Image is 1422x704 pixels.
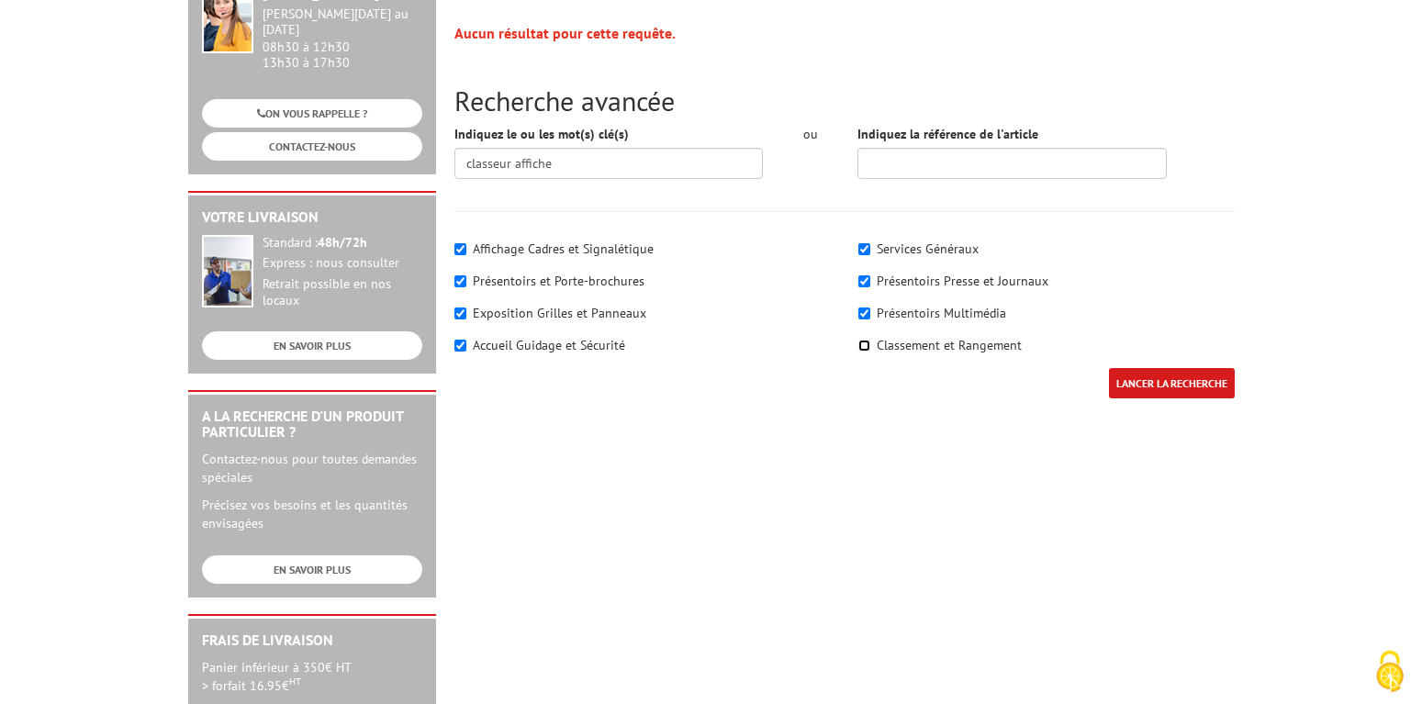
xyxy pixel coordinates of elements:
[318,234,367,251] strong: 48h/72h
[202,209,422,226] h2: Votre livraison
[454,243,466,255] input: Affichage Cadres et Signalétique
[202,632,422,649] h2: Frais de Livraison
[263,255,422,272] div: Express : nous consulter
[454,24,676,42] strong: Aucun résultat pour cette requête.
[858,340,870,352] input: Classement et Rangement
[202,99,422,128] a: ON VOUS RAPPELLE ?
[202,331,422,360] a: EN SAVOIR PLUS
[202,677,301,694] span: > forfait 16.95€
[454,275,466,287] input: Présentoirs et Porte-brochures
[877,273,1048,289] label: Présentoirs Presse et Journaux
[1358,642,1422,704] button: Cookies (fenêtre modale)
[790,125,830,143] div: ou
[263,276,422,309] div: Retrait possible en nos locaux
[202,496,422,532] p: Précisez vos besoins et les quantités envisagées
[202,408,422,441] h2: A la recherche d'un produit particulier ?
[202,555,422,584] a: EN SAVOIR PLUS
[1109,368,1235,398] input: LANCER LA RECHERCHE
[454,125,629,143] label: Indiquez le ou les mot(s) clé(s)
[263,6,422,38] div: [PERSON_NAME][DATE] au [DATE]
[202,450,422,486] p: Contactez-nous pour toutes demandes spéciales
[877,240,979,257] label: Services Généraux
[877,337,1022,353] label: Classement et Rangement
[473,240,654,257] label: Affichage Cadres et Signalétique
[454,307,466,319] input: Exposition Grilles et Panneaux
[1367,649,1413,695] img: Cookies (fenêtre modale)
[857,125,1038,143] label: Indiquez la référence de l'article
[858,307,870,319] input: Présentoirs Multimédia
[202,235,253,307] img: widget-livraison.jpg
[289,675,301,687] sup: HT
[202,658,422,695] p: Panier inférieur à 350€ HT
[473,305,646,321] label: Exposition Grilles et Panneaux
[202,132,422,161] a: CONTACTEZ-NOUS
[263,235,422,251] div: Standard :
[454,340,466,352] input: Accueil Guidage et Sécurité
[473,337,625,353] label: Accueil Guidage et Sécurité
[877,305,1006,321] label: Présentoirs Multimédia
[473,273,644,289] label: Présentoirs et Porte-brochures
[858,275,870,287] input: Présentoirs Presse et Journaux
[454,85,1235,116] h2: Recherche avancée
[858,243,870,255] input: Services Généraux
[263,6,422,70] div: 08h30 à 12h30 13h30 à 17h30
